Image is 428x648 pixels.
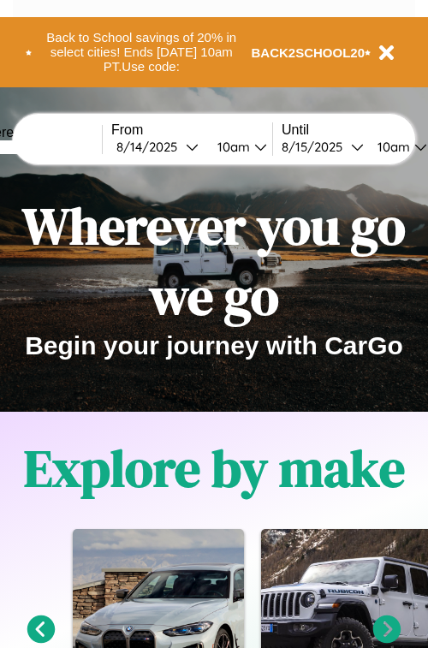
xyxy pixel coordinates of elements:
div: 8 / 15 / 2025 [282,139,351,155]
button: Back to School savings of 20% in select cities! Ends [DATE] 10am PT.Use code: [32,26,252,79]
h1: Explore by make [24,433,405,503]
button: 8/14/2025 [111,138,204,156]
label: From [111,122,272,138]
div: 10am [369,139,414,155]
button: 10am [204,138,272,156]
b: BACK2SCHOOL20 [252,45,366,60]
div: 8 / 14 / 2025 [116,139,186,155]
div: 10am [209,139,254,155]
